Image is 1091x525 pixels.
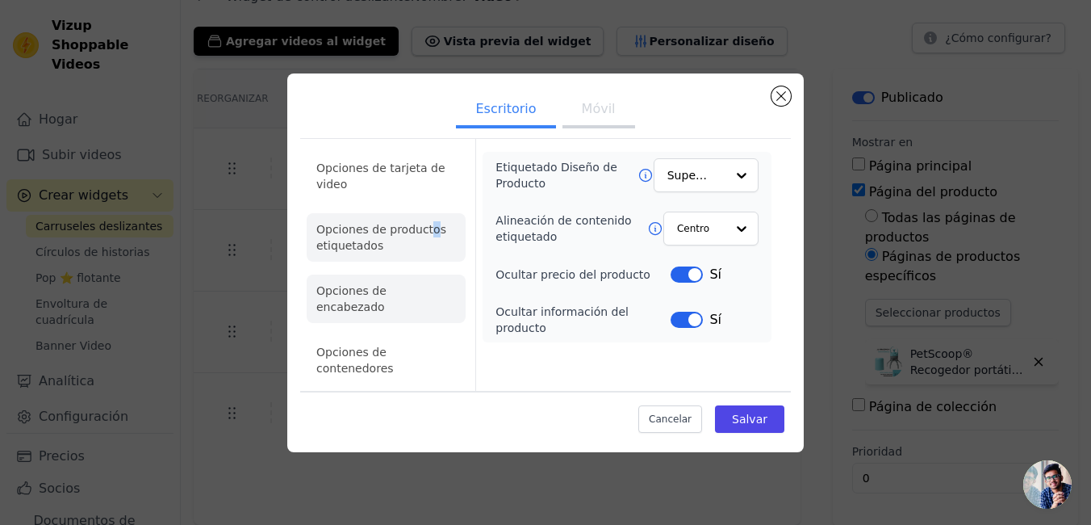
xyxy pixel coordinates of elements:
label: Alineación de contenido etiquetado [495,212,647,245]
li: Opciones de productos etiquetados [307,213,466,262]
button: Cerrar modal [771,86,791,106]
button: Escritorio [456,93,555,128]
label: Ocultar precio del producto [495,267,671,283]
span: Sí [709,310,721,330]
label: Etiquetado Diseño de Producto [495,159,637,191]
li: Opciones de contenedores [307,336,466,384]
label: Ocultar información del producto [495,304,671,336]
button: Cancelar [638,405,702,433]
li: Opciones de encabezado [307,275,466,323]
li: Opciones de tarjeta de video [307,152,466,200]
span: Sí [709,265,721,284]
font: Salvar [732,413,767,426]
div: Chat abierto [1023,460,1072,509]
button: Móvil [562,93,635,128]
